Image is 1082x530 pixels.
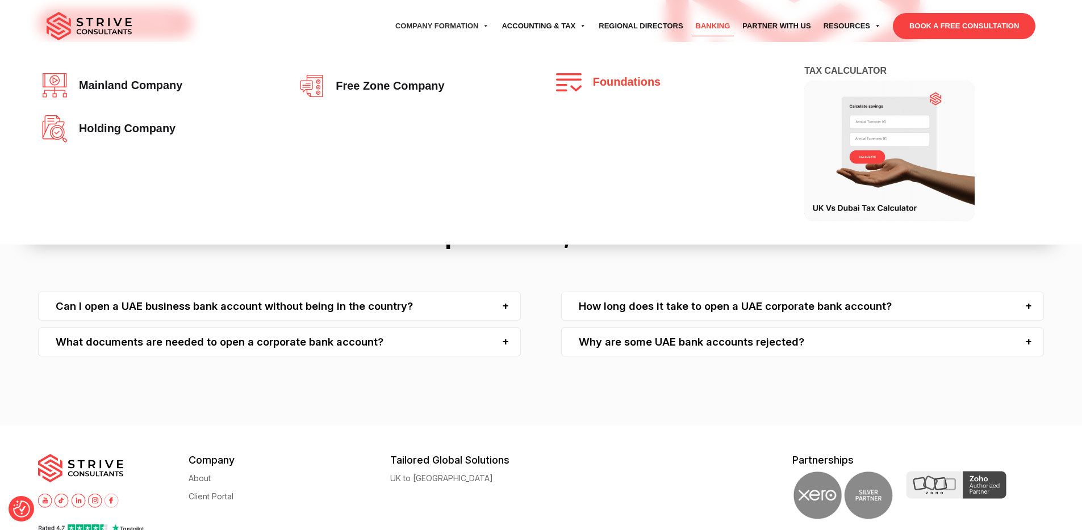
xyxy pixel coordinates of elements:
span: Foundations [587,76,661,89]
h5: Partnerships [792,454,1044,466]
a: Client Portal [189,492,233,500]
a: Foundations [556,73,783,91]
h4: Tax Calculator [804,65,1048,80]
a: Partner with Us [736,10,817,42]
a: BOOK A FREE CONSULTATION [893,13,1035,39]
a: Resources [817,10,887,42]
div: Can I open a UAE business bank account without being in the country? [38,292,521,321]
a: UK to [GEOGRAPHIC_DATA] [390,474,493,482]
span: Mainland company [73,79,182,92]
a: Banking [690,10,737,42]
a: Mainland company [42,73,269,98]
a: Free zone company [299,73,526,99]
button: Consent Preferences [13,500,30,518]
div: Why are some UAE bank accounts rejected? [561,327,1044,356]
a: About [189,474,211,482]
a: Holding Company [42,115,269,142]
img: Zoho Partner [906,471,1006,499]
h5: Tailored Global Solutions [390,454,591,466]
a: Accounting & Tax [495,10,592,42]
h5: Company [189,454,390,466]
div: How long does it take to open a UAE corporate bank account? [561,292,1044,321]
span: Free zone company [330,80,444,92]
img: Revisit consent button [13,500,30,518]
a: Company Formation [389,10,496,42]
a: Regional Directors [592,10,689,42]
div: What documents are needed to open a corporate bank account? [38,327,521,356]
span: Holding Company [73,123,176,135]
img: main-logo.svg [47,12,132,40]
img: main-logo.svg [38,454,123,482]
